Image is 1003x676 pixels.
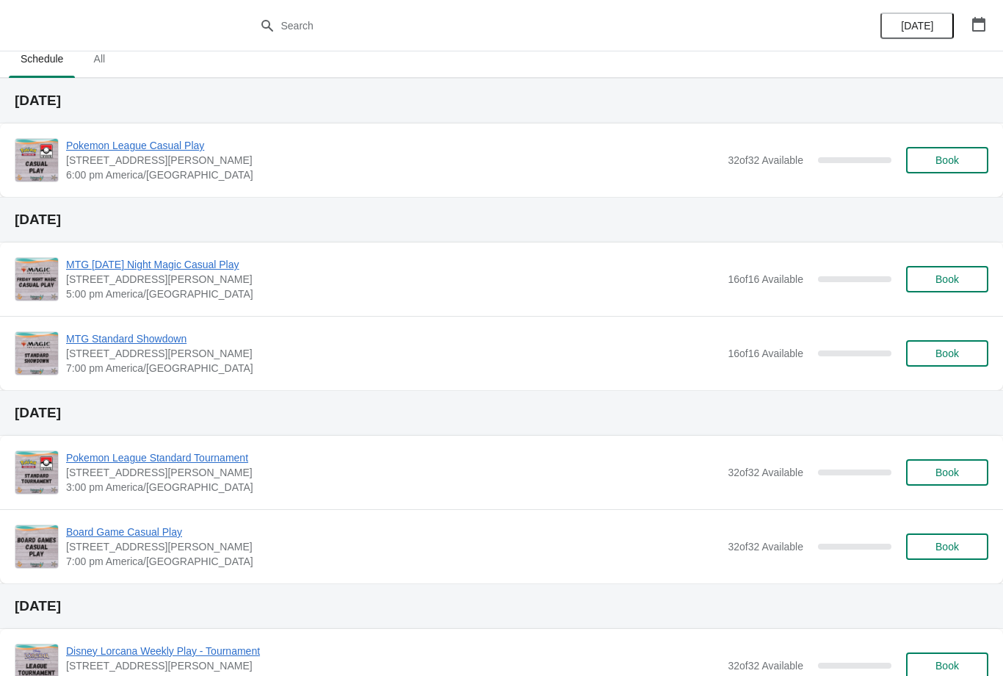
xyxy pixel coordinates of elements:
[935,273,959,285] span: Book
[66,450,720,465] span: Pokemon League Standard Tournament
[935,660,959,672] span: Book
[728,348,803,359] span: 16 of 16 Available
[906,266,988,292] button: Book
[66,346,720,361] span: [STREET_ADDRESS][PERSON_NAME]
[66,465,720,480] span: [STREET_ADDRESS][PERSON_NAME]
[15,451,58,494] img: Pokemon League Standard Tournament | 2040 Louetta Rd Ste I Spring, TX 77388 | 3:00 pm America/Chi...
[81,46,117,72] span: All
[906,459,988,486] button: Book
[66,658,720,673] span: [STREET_ADDRESS][PERSON_NAME]
[935,467,959,478] span: Book
[906,533,988,560] button: Book
[66,480,720,495] span: 3:00 pm America/[GEOGRAPHIC_DATA]
[901,20,933,32] span: [DATE]
[66,331,720,346] span: MTG Standard Showdown
[66,287,720,301] span: 5:00 pm America/[GEOGRAPHIC_DATA]
[935,154,959,166] span: Book
[728,541,803,553] span: 32 of 32 Available
[15,212,988,227] h2: [DATE]
[66,168,720,182] span: 6:00 pm America/[GEOGRAPHIC_DATA]
[66,138,720,153] span: Pokemon League Casual Play
[280,12,753,39] input: Search
[66,153,720,168] span: [STREET_ADDRESS][PERSON_NAME]
[935,541,959,553] span: Book
[935,348,959,359] span: Book
[66,525,720,539] span: Board Game Casual Play
[15,525,58,568] img: Board Game Casual Play | 2040 Louetta Rd Ste I Spring, TX 77388 | 7:00 pm America/Chicago
[15,258,58,301] img: MTG Friday Night Magic Casual Play | 2040 Louetta Rd Ste I Spring, TX 77388 | 5:00 pm America/Chi...
[15,332,58,375] img: MTG Standard Showdown | 2040 Louetta Rd Ste I Spring, TX 77388 | 7:00 pm America/Chicago
[728,660,803,672] span: 32 of 32 Available
[66,539,720,554] span: [STREET_ADDRESS][PERSON_NAME]
[880,12,954,39] button: [DATE]
[728,273,803,285] span: 16 of 16 Available
[66,257,720,272] span: MTG [DATE] Night Magic Casual Play
[9,46,75,72] span: Schedule
[66,644,720,658] span: Disney Lorcana Weekly Play - Tournament
[728,154,803,166] span: 32 of 32 Available
[15,139,58,181] img: Pokemon League Casual Play | 2040 Louetta Rd Ste I Spring, TX 77388 | 6:00 pm America/Chicago
[15,599,988,614] h2: [DATE]
[66,361,720,375] span: 7:00 pm America/[GEOGRAPHIC_DATA]
[906,147,988,173] button: Book
[66,272,720,287] span: [STREET_ADDRESS][PERSON_NAME]
[906,340,988,367] button: Book
[728,467,803,478] span: 32 of 32 Available
[15,93,988,108] h2: [DATE]
[66,554,720,569] span: 7:00 pm America/[GEOGRAPHIC_DATA]
[15,406,988,420] h2: [DATE]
